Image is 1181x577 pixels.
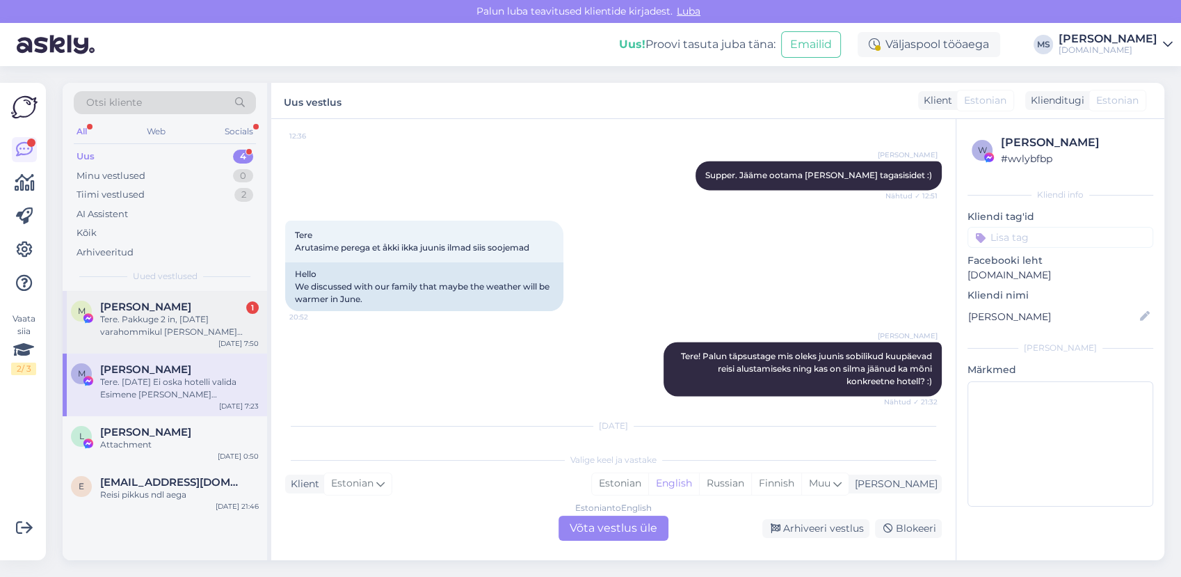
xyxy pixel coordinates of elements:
span: Tere! Palun täpsustage mis oleks juunis sobilikud kuupäevad reisi alustamiseks ning kas on silma ... [681,351,934,386]
div: English [648,473,699,494]
div: Estonian to English [575,502,652,514]
img: Askly Logo [11,94,38,120]
div: Kõik [77,226,97,240]
div: Väljaspool tööaega [858,32,1000,57]
p: [DOMAIN_NAME] [967,268,1153,283]
span: Ege.maesalu@gmail.com [100,476,245,489]
div: [DATE] 7:50 [218,338,259,349]
div: [DATE] 7:23 [219,401,259,411]
span: L [79,431,84,441]
div: [DATE] 0:50 [218,451,259,461]
div: Kliendi info [967,189,1153,201]
div: Klient [918,93,952,108]
p: Facebooki leht [967,253,1153,268]
p: Kliendi tag'id [967,210,1153,224]
span: Liina Lihtsa [100,426,191,438]
span: M [78,368,86,379]
span: Nähtud ✓ 12:51 [885,191,938,201]
span: Muu [809,477,830,489]
div: # wvlybfbp [1001,151,1149,166]
div: [PERSON_NAME] [967,342,1153,354]
div: 0 [233,169,253,183]
div: Hello We discussed with our family that maybe the weather will be warmer in June. [285,262,563,311]
span: Tere Arutasime perega et åkki ikka juunis ilmad siis soojemad [295,230,529,253]
span: Otsi kliente [86,95,142,110]
input: Lisa nimi [968,309,1137,324]
span: [PERSON_NAME] [878,150,938,160]
span: Estonian [1096,93,1139,108]
div: 4 [233,150,253,164]
div: [PERSON_NAME] [849,477,938,491]
div: Reisi pikkus ndl aega [100,489,259,501]
span: Maie Vasar [100,363,191,376]
div: 2 / 3 [11,363,36,375]
span: Uued vestlused [133,270,198,283]
span: M [78,306,86,316]
span: 12:36 [289,131,342,141]
div: Estonian [592,473,648,494]
a: [PERSON_NAME][DOMAIN_NAME] [1059,33,1173,56]
div: [DATE] [285,420,942,432]
span: Supper. Jääme ootama [PERSON_NAME] tagasisidet :) [705,170,932,180]
div: [DOMAIN_NAME] [1059,45,1157,56]
div: Russian [699,473,751,494]
input: Lisa tag [967,227,1153,248]
div: Klient [285,477,319,491]
div: Valige keel ja vastake [285,454,942,466]
div: Arhiveeri vestlus [762,519,869,538]
div: Socials [222,122,256,141]
div: 1 [246,301,259,314]
div: Arhiveeritud [77,246,134,260]
div: [PERSON_NAME] [1059,33,1157,45]
div: Web [144,122,168,141]
span: [PERSON_NAME] [878,331,938,341]
button: Emailid [781,31,841,58]
label: Uus vestlus [284,91,342,110]
span: Estonian [964,93,1006,108]
div: [DATE] 21:46 [216,501,259,512]
div: Tere. Pakkuge 2 in, [DATE] varahommikul [PERSON_NAME] [DATE] [PERSON_NAME] tagasi. [GEOGRAPHIC_DA... [100,313,259,338]
p: Kliendi nimi [967,288,1153,303]
div: AI Assistent [77,207,128,221]
div: Klienditugi [1025,93,1084,108]
span: Marlen Reimann [100,301,191,313]
span: Nähtud ✓ 21:32 [884,397,938,407]
div: Tiimi vestlused [77,188,145,202]
div: All [74,122,90,141]
div: Finnish [751,473,801,494]
span: Estonian [331,476,373,491]
div: Minu vestlused [77,169,145,183]
div: Uus [77,150,95,164]
div: 2 [234,188,253,202]
span: E [79,481,84,491]
div: Blokeeri [875,519,942,538]
div: MS [1034,35,1053,54]
div: [PERSON_NAME] [1001,134,1149,151]
span: 20:52 [289,312,342,322]
div: Vaata siia [11,313,36,375]
span: w [978,145,987,155]
div: Proovi tasuta juba täna: [619,36,776,53]
div: Võta vestlus üle [559,516,668,541]
b: Uus! [619,38,645,51]
span: Luba [673,5,705,17]
p: Märkmed [967,363,1153,377]
div: Attachment [100,438,259,451]
div: Tere. [DATE] Ei oska hotelli valida Esimene [PERSON_NAME] [PERSON_NAME]. Pakkumised siis [EMAIL_A... [100,376,259,401]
